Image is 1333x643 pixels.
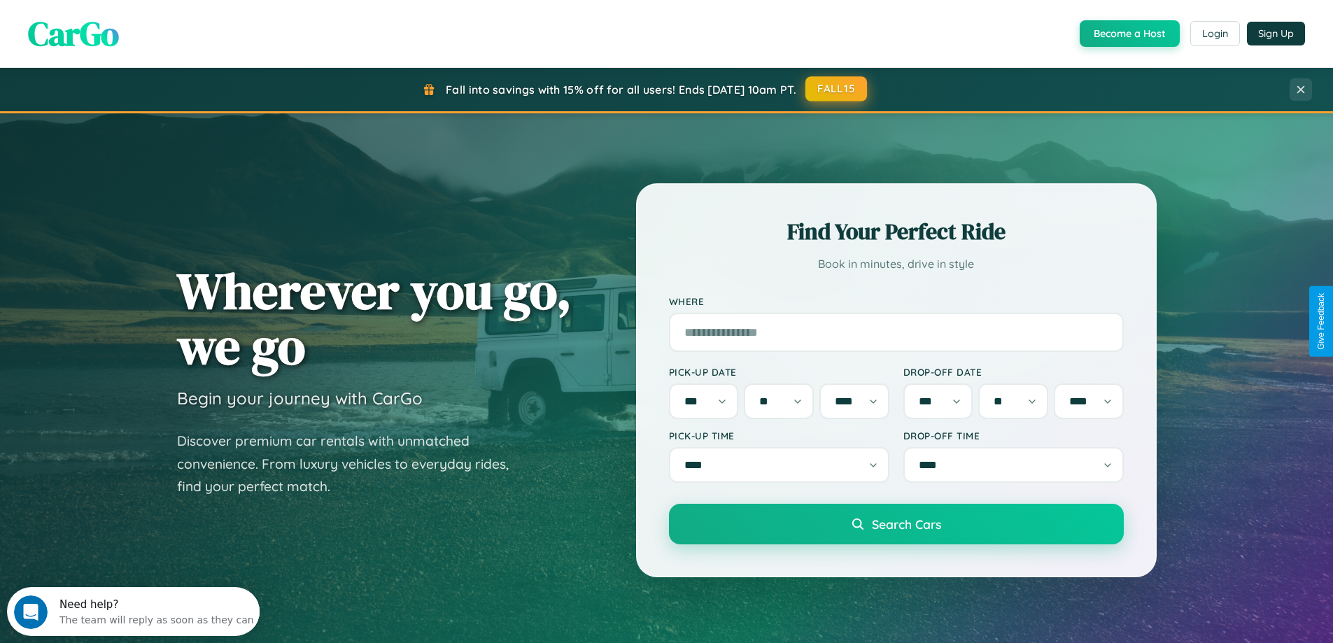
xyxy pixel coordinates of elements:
[1316,293,1326,350] div: Give Feedback
[52,12,247,23] div: Need help?
[903,366,1124,378] label: Drop-off Date
[669,504,1124,544] button: Search Cars
[177,263,572,374] h1: Wherever you go, we go
[177,430,527,498] p: Discover premium car rentals with unmatched convenience. From luxury vehicles to everyday rides, ...
[14,595,48,629] iframe: Intercom live chat
[669,295,1124,307] label: Where
[1247,22,1305,45] button: Sign Up
[7,587,260,636] iframe: Intercom live chat discovery launcher
[872,516,941,532] span: Search Cars
[669,430,889,441] label: Pick-up Time
[52,23,247,38] div: The team will reply as soon as they can
[6,6,260,44] div: Open Intercom Messenger
[177,388,423,409] h3: Begin your journey with CarGo
[669,216,1124,247] h2: Find Your Perfect Ride
[669,366,889,378] label: Pick-up Date
[669,254,1124,274] p: Book in minutes, drive in style
[805,76,867,101] button: FALL15
[28,10,119,57] span: CarGo
[903,430,1124,441] label: Drop-off Time
[1190,21,1240,46] button: Login
[1080,20,1180,47] button: Become a Host
[446,83,796,97] span: Fall into savings with 15% off for all users! Ends [DATE] 10am PT.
